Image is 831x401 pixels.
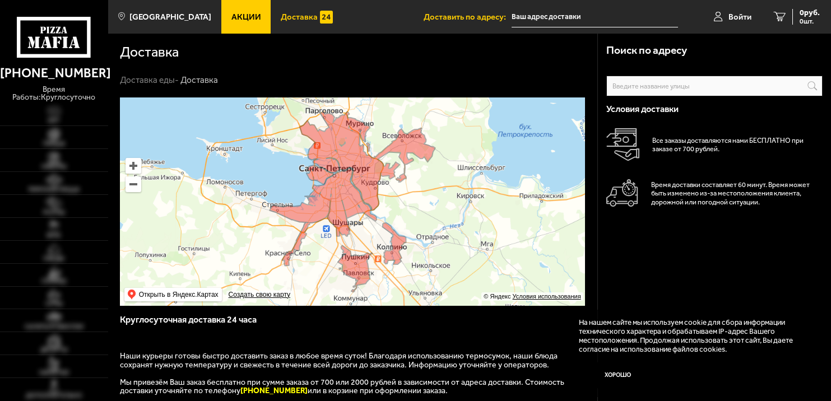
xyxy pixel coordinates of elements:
[240,386,308,395] b: [PHONE_NUMBER]
[579,318,804,354] p: На нашем сайте мы используем cookie для сбора информации технического характера и обрабатываем IP...
[728,13,751,21] span: Войти
[652,136,823,153] p: Все заказы доставляются нами БЕСПЛАТНО при заказе от 700 рублей.
[579,362,657,388] button: Хорошо
[120,45,179,59] h1: Доставка
[226,291,293,299] a: Создать свою карту
[606,179,638,207] img: Автомобиль доставки
[606,45,687,55] h3: Поиск по адресу
[512,7,678,27] input: Ваш адрес доставки
[513,293,581,300] a: Условия использования
[320,11,333,24] img: 15daf4d41897b9f0e9f617042186c801.svg
[139,288,219,301] ymaps: Открыть в Яндекс.Картах
[651,180,823,206] p: Время доставки составляет 60 минут. Время может быть изменено из-за местоположения клиента, дорож...
[124,288,222,301] ymaps: Открыть в Яндекс.Картах
[231,13,261,21] span: Акции
[606,128,639,161] img: Оплата доставки
[484,293,510,300] ymaps: © Яндекс
[180,74,218,86] div: Доставка
[606,105,823,114] h3: Условия доставки
[120,377,564,395] span: Мы привезём Ваш заказ бесплатно при сумме заказа от 700 или 2000 рублей в зависимости от адреса д...
[129,13,211,21] span: [GEOGRAPHIC_DATA]
[120,314,586,335] h3: Круглосуточная доставка 24 часа
[800,18,820,25] span: 0 шт.
[281,13,318,21] span: Доставка
[606,76,823,96] input: Введите название улицы
[120,351,558,369] span: Наши курьеры готовы быстро доставить заказ в любое время суток! Благодаря использованию термосумо...
[120,75,179,85] a: Доставка еды-
[424,13,512,21] span: Доставить по адресу:
[800,9,820,17] span: 0 руб.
